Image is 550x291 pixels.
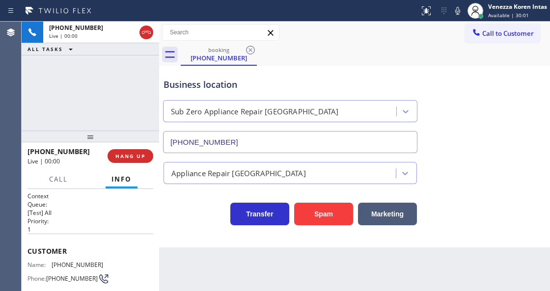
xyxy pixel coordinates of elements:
span: Phone: [27,275,46,282]
span: ALL TASKS [27,46,63,53]
p: [Test] All [27,209,153,217]
span: Available | 30:01 [488,12,529,19]
span: [PHONE_NUMBER] [46,275,98,282]
button: Info [106,170,137,189]
div: Appliance Repair [GEOGRAPHIC_DATA] [171,167,306,179]
span: Name: [27,261,52,268]
div: [PHONE_NUMBER] [182,53,256,62]
span: Info [111,175,132,184]
span: [PHONE_NUMBER] [49,24,103,32]
button: Call to Customer [465,24,540,43]
button: HANG UP [108,149,153,163]
button: Mute [451,4,465,18]
span: [PHONE_NUMBER] [27,147,90,156]
input: Search [163,25,279,40]
span: HANG UP [115,153,145,159]
div: booking [182,46,256,53]
button: Call [43,170,74,189]
span: Live | 00:00 [49,32,78,39]
div: Sub Zero Appliance Repair [GEOGRAPHIC_DATA] [171,106,339,117]
span: Call [49,175,68,184]
button: Spam [294,203,353,225]
div: Venezza Koren Intas [488,2,547,11]
h2: Queue: [27,200,153,209]
button: ALL TASKS [22,43,82,55]
button: Transfer [230,203,289,225]
span: Call to Customer [482,29,534,38]
button: Marketing [358,203,417,225]
h1: Context [27,192,153,200]
div: Business location [164,78,417,91]
button: Hang up [139,26,153,39]
h2: Priority: [27,217,153,225]
div: (720) 939-6121 [182,44,256,65]
span: Customer [27,246,153,256]
input: Phone Number [163,131,417,153]
span: Live | 00:00 [27,157,60,165]
p: 1 [27,225,153,234]
span: [PHONE_NUMBER] [52,261,103,268]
